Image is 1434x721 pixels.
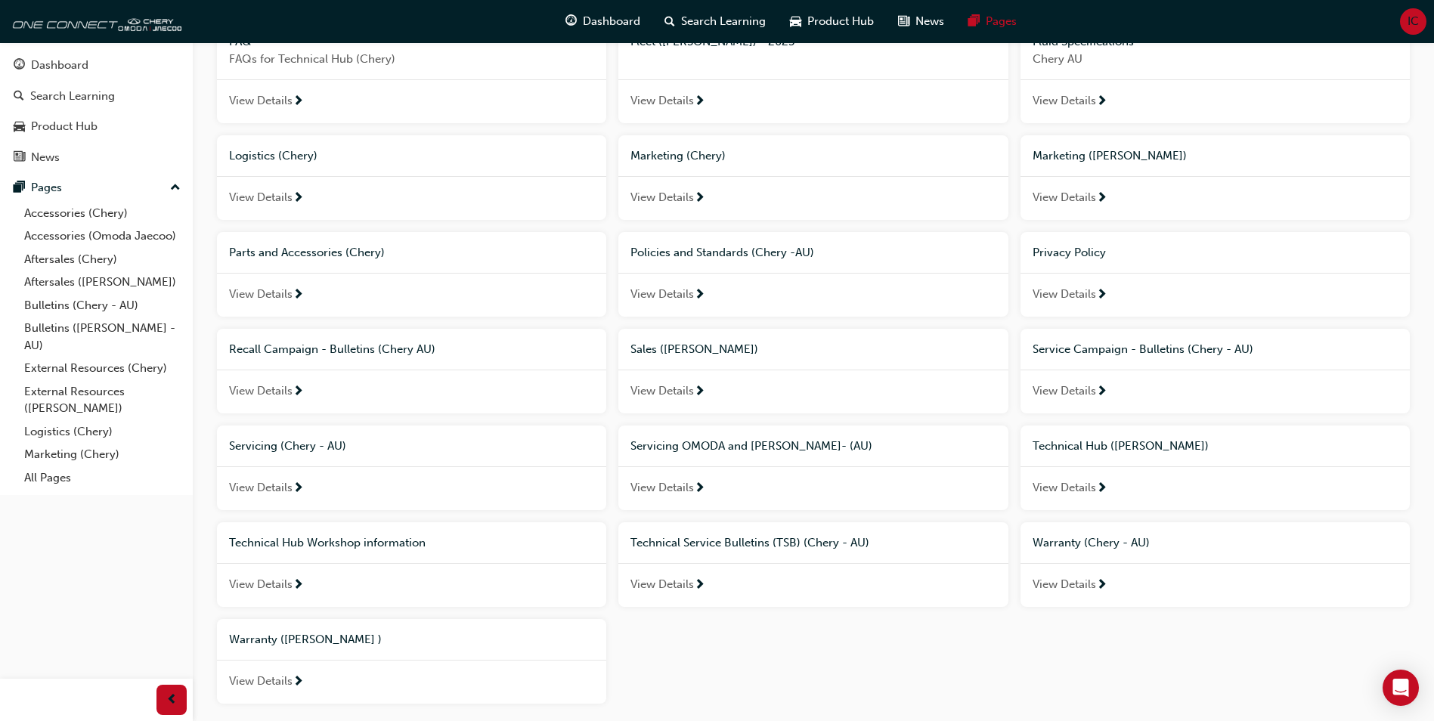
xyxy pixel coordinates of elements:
[1408,13,1419,30] span: IC
[293,289,304,302] span: next-icon
[618,425,1008,510] a: Servicing OMODA and [PERSON_NAME]- (AU)View Details
[1033,149,1187,162] span: Marketing ([PERSON_NAME])
[898,12,909,31] span: news-icon
[630,382,694,400] span: View Details
[31,57,88,74] div: Dashboard
[1021,21,1410,123] a: Fluid SpecificationsChery AUView Details
[630,246,814,259] span: Policies and Standards (Chery -AU)
[30,88,115,105] div: Search Learning
[583,13,640,30] span: Dashboard
[968,12,980,31] span: pages-icon
[229,342,435,356] span: Recall Campaign - Bulletins (Chery AU)
[18,317,187,357] a: Bulletins ([PERSON_NAME] - AU)
[1021,135,1410,220] a: Marketing ([PERSON_NAME])View Details
[229,633,382,646] span: Warranty ([PERSON_NAME] )
[6,48,187,174] button: DashboardSearch LearningProduct HubNews
[1033,51,1398,68] span: Chery AU
[293,192,304,206] span: next-icon
[1096,482,1107,496] span: next-icon
[217,425,606,510] a: Servicing (Chery - AU)View Details
[18,420,187,444] a: Logistics (Chery)
[630,342,758,356] span: Sales ([PERSON_NAME])
[6,82,187,110] a: Search Learning
[618,21,1008,123] a: Fleet ([PERSON_NAME]) - 2025View Details
[1033,576,1096,593] span: View Details
[886,6,956,37] a: news-iconNews
[630,576,694,593] span: View Details
[18,357,187,380] a: External Resources (Chery)
[986,13,1017,30] span: Pages
[217,329,606,413] a: Recall Campaign - Bulletins (Chery AU)View Details
[18,271,187,294] a: Aftersales ([PERSON_NAME])
[31,179,62,196] div: Pages
[1021,232,1410,317] a: Privacy PolicyView Details
[1400,8,1426,35] button: IC
[229,189,293,206] span: View Details
[778,6,886,37] a: car-iconProduct Hub
[630,189,694,206] span: View Details
[6,51,187,79] a: Dashboard
[18,380,187,420] a: External Resources ([PERSON_NAME])
[630,479,694,497] span: View Details
[14,120,25,134] span: car-icon
[1033,382,1096,400] span: View Details
[293,482,304,496] span: next-icon
[229,286,293,303] span: View Details
[229,576,293,593] span: View Details
[618,329,1008,413] a: Sales ([PERSON_NAME])View Details
[229,479,293,497] span: View Details
[1096,579,1107,593] span: next-icon
[630,149,726,162] span: Marketing (Chery)
[229,382,293,400] span: View Details
[217,619,606,704] a: Warranty ([PERSON_NAME] )View Details
[18,466,187,490] a: All Pages
[293,385,304,399] span: next-icon
[170,178,181,198] span: up-icon
[915,13,944,30] span: News
[1033,479,1096,497] span: View Details
[217,232,606,317] a: Parts and Accessories (Chery)View Details
[630,439,872,453] span: Servicing OMODA and [PERSON_NAME]- (AU)
[618,135,1008,220] a: Marketing (Chery)View Details
[565,12,577,31] span: guage-icon
[217,21,606,123] a: FAQFAQs for Technical Hub (Chery)View Details
[229,51,594,68] span: FAQs for Technical Hub (Chery)
[694,482,705,496] span: next-icon
[18,224,187,248] a: Accessories (Omoda Jaecoo)
[1033,286,1096,303] span: View Details
[694,95,705,109] span: next-icon
[18,248,187,271] a: Aftersales (Chery)
[229,536,426,549] span: Technical Hub Workshop information
[1033,439,1209,453] span: Technical Hub ([PERSON_NAME])
[166,691,178,710] span: prev-icon
[694,385,705,399] span: next-icon
[1033,246,1106,259] span: Privacy Policy
[1033,342,1253,356] span: Service Campaign - Bulletins (Chery - AU)
[618,522,1008,607] a: Technical Service Bulletins (TSB) (Chery - AU)View Details
[1096,95,1107,109] span: next-icon
[31,149,60,166] div: News
[1096,385,1107,399] span: next-icon
[694,579,705,593] span: next-icon
[1021,425,1410,510] a: Technical Hub ([PERSON_NAME])View Details
[652,6,778,37] a: search-iconSearch Learning
[8,6,181,36] img: oneconnect
[1096,289,1107,302] span: next-icon
[293,95,304,109] span: next-icon
[229,439,346,453] span: Servicing (Chery - AU)
[1033,189,1096,206] span: View Details
[553,6,652,37] a: guage-iconDashboard
[293,579,304,593] span: next-icon
[14,181,25,195] span: pages-icon
[664,12,675,31] span: search-icon
[31,118,98,135] div: Product Hub
[630,536,869,549] span: Technical Service Bulletins (TSB) (Chery - AU)
[1033,92,1096,110] span: View Details
[6,113,187,141] a: Product Hub
[217,135,606,220] a: Logistics (Chery)View Details
[1096,192,1107,206] span: next-icon
[14,90,24,104] span: search-icon
[694,289,705,302] span: next-icon
[18,294,187,317] a: Bulletins (Chery - AU)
